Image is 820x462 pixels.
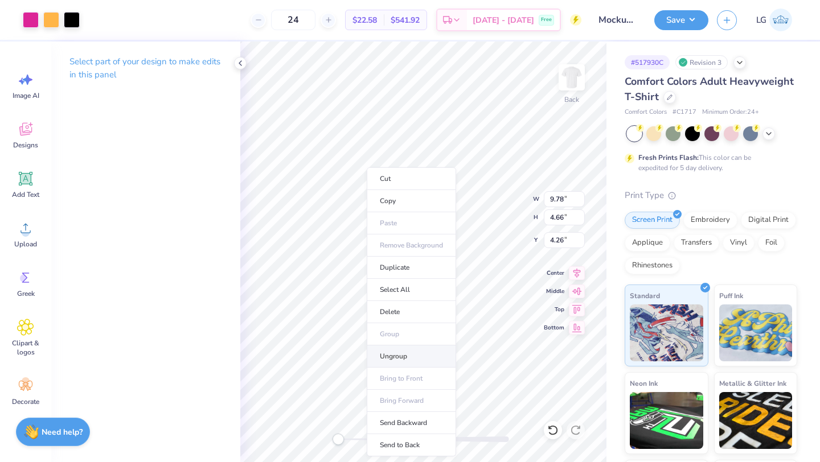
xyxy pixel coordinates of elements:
[638,153,699,162] strong: Fresh Prints Flash:
[723,234,755,251] div: Vinyl
[544,269,564,278] span: Center
[741,212,796,229] div: Digital Print
[7,339,44,357] span: Clipart & logos
[756,14,766,27] span: LG
[719,290,743,302] span: Puff Ink
[14,240,37,249] span: Upload
[69,55,222,81] p: Select part of your design to make edits in this panel
[625,189,797,202] div: Print Type
[13,91,39,100] span: Image AI
[751,9,797,31] a: LG
[473,14,534,26] span: [DATE] - [DATE]
[638,152,778,173] div: This color can be expedited for 5 day delivery.
[42,427,83,438] strong: Need help?
[675,55,728,69] div: Revision 3
[352,14,377,26] span: $22.58
[367,190,456,212] li: Copy
[367,434,456,456] li: Send to Back
[630,290,660,302] span: Standard
[544,305,564,314] span: Top
[367,345,456,368] li: Ungroup
[630,304,703,361] img: Standard
[654,10,708,30] button: Save
[544,287,564,296] span: Middle
[625,257,680,274] div: Rhinestones
[12,190,39,199] span: Add Text
[719,304,793,361] img: Puff Ink
[673,108,696,117] span: # C1717
[683,212,737,229] div: Embroidery
[333,434,344,445] div: Accessibility label
[13,141,38,150] span: Designs
[625,212,680,229] div: Screen Print
[391,14,420,26] span: $541.92
[367,257,456,279] li: Duplicate
[719,377,786,389] span: Metallic & Glitter Ink
[544,323,564,332] span: Bottom
[367,412,456,434] li: Send Backward
[630,392,703,449] img: Neon Ink
[560,66,583,89] img: Back
[625,108,667,117] span: Comfort Colors
[625,55,670,69] div: # 517930C
[702,108,759,117] span: Minimum Order: 24 +
[367,167,456,190] li: Cut
[625,75,794,104] span: Comfort Colors Adult Heavyweight T-Shirt
[758,234,785,251] div: Foil
[625,234,670,251] div: Applique
[590,9,646,31] input: Untitled Design
[367,301,456,323] li: Delete
[17,289,35,298] span: Greek
[674,234,719,251] div: Transfers
[564,94,579,105] div: Back
[12,397,39,406] span: Decorate
[367,279,456,301] li: Select All
[769,9,792,31] img: Lijo George
[630,377,658,389] span: Neon Ink
[271,10,315,30] input: – –
[541,16,552,24] span: Free
[719,392,793,449] img: Metallic & Glitter Ink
